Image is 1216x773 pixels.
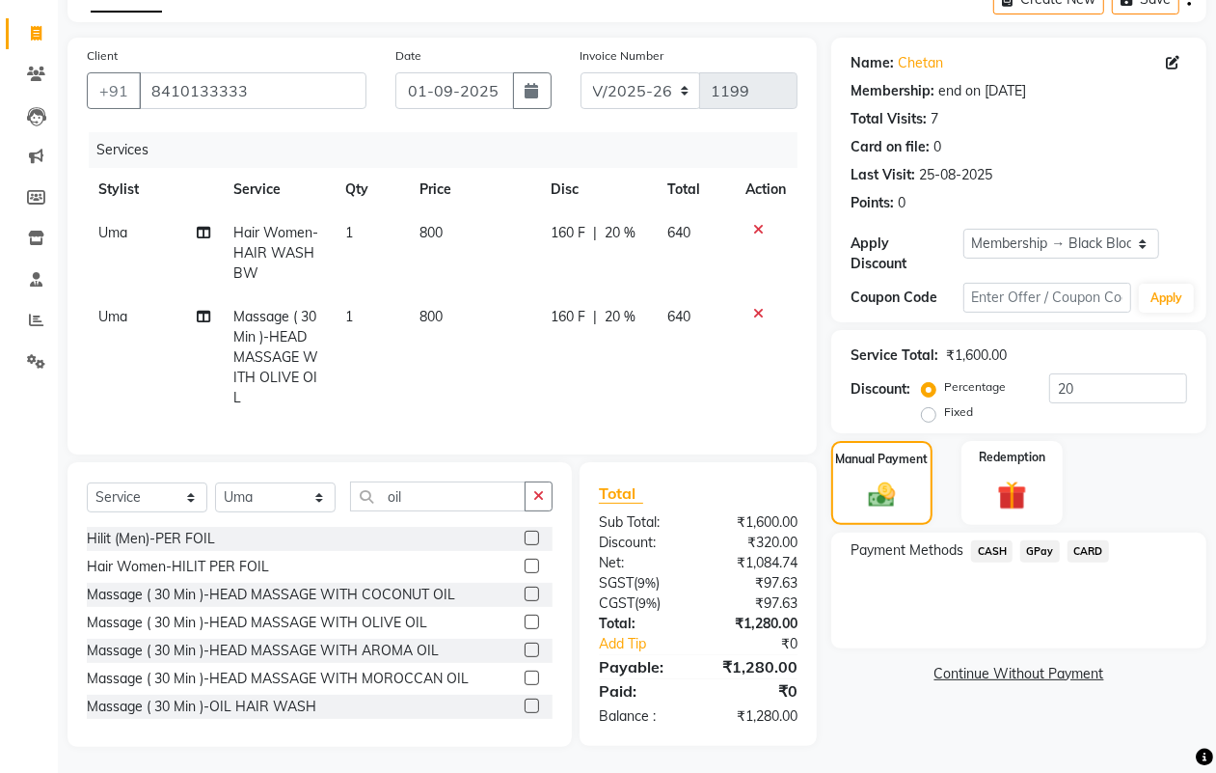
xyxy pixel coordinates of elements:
[350,482,526,511] input: Search or Scan
[835,664,1202,684] a: Continue Without Payment
[898,53,943,73] a: Chetan
[593,223,597,243] span: |
[584,594,698,614] div: ( )
[931,109,938,129] div: 7
[944,378,1006,396] label: Percentage
[584,679,698,703] div: Paid:
[698,533,812,553] div: ₹320.00
[898,193,905,213] div: 0
[698,655,812,678] div: ₹1,280.00
[933,137,941,157] div: 0
[345,308,353,325] span: 1
[89,132,812,168] div: Services
[233,308,318,406] span: Massage ( 30 Min )-HEAD MASSAGE WITH OLIVE OIL
[698,614,812,634] div: ₹1,280.00
[860,480,904,511] img: _cash.svg
[584,533,698,553] div: Discount:
[851,234,962,274] div: Apply Discount
[698,512,812,533] div: ₹1,600.00
[836,451,929,468] label: Manual Payment
[584,573,698,594] div: ( )
[734,168,797,211] th: Action
[87,168,222,211] th: Stylist
[667,224,690,241] span: 640
[851,81,934,101] div: Membership:
[395,47,421,65] label: Date
[599,574,634,592] span: SGST
[851,288,962,308] div: Coupon Code
[1139,284,1194,313] button: Apply
[698,594,812,614] div: ₹97.63
[717,634,812,654] div: ₹0
[87,557,269,577] div: Hair Women-HILIT PER FOIL
[87,697,316,717] div: Massage ( 30 Min )-OIL HAIR WASH
[851,193,894,213] div: Points:
[87,585,455,605] div: Massage ( 30 Min )-HEAD MASSAGE WITH COCONUT OIL
[698,679,812,703] div: ₹0
[971,540,1013,563] span: CASH
[334,168,408,211] th: Qty
[851,540,963,561] span: Payment Methods
[87,669,469,689] div: Massage ( 30 Min )-HEAD MASSAGE WITH MOROCCAN OIL
[656,168,734,211] th: Total
[345,224,353,241] span: 1
[87,529,215,549] div: Hilit (Men)-PER FOIL
[851,165,915,185] div: Last Visit:
[637,575,656,591] span: 9%
[851,53,894,73] div: Name:
[605,307,635,327] span: 20 %
[667,308,690,325] span: 640
[698,706,812,727] div: ₹1,280.00
[638,595,657,611] span: 9%
[539,168,656,211] th: Disc
[599,483,643,504] span: Total
[851,137,930,157] div: Card on file:
[222,168,334,211] th: Service
[698,573,812,594] div: ₹97.63
[139,72,366,109] input: Search by Name/Mobile/Email/Code
[419,308,443,325] span: 800
[963,283,1131,313] input: Enter Offer / Coupon Code
[593,307,597,327] span: |
[408,168,539,211] th: Price
[979,449,1045,466] label: Redemption
[584,614,698,634] div: Total:
[233,224,318,282] span: Hair Women-HAIR WASH BW
[584,634,717,654] a: Add Tip
[584,655,698,678] div: Payable:
[87,613,427,633] div: Massage ( 30 Min )-HEAD MASSAGE WITH OLIVE OIL
[551,307,585,327] span: 160 F
[946,345,1007,366] div: ₹1,600.00
[98,224,127,241] span: Uma
[599,594,635,612] span: CGST
[98,308,127,325] span: Uma
[87,641,439,661] div: Massage ( 30 Min )-HEAD MASSAGE WITH AROMA OIL
[87,47,118,65] label: Client
[938,81,1026,101] div: end on [DATE]
[584,553,698,573] div: Net:
[419,224,443,241] span: 800
[87,72,141,109] button: +91
[698,553,812,573] div: ₹1,084.74
[919,165,992,185] div: 25-08-2025
[988,478,1035,513] img: _gift.svg
[1020,540,1060,563] span: GPay
[851,345,938,366] div: Service Total:
[581,47,664,65] label: Invoice Number
[584,706,698,727] div: Balance :
[851,379,910,400] div: Discount:
[1067,540,1109,563] span: CARD
[551,223,585,243] span: 160 F
[944,403,973,421] label: Fixed
[851,109,927,129] div: Total Visits:
[605,223,635,243] span: 20 %
[584,512,698,533] div: Sub Total:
